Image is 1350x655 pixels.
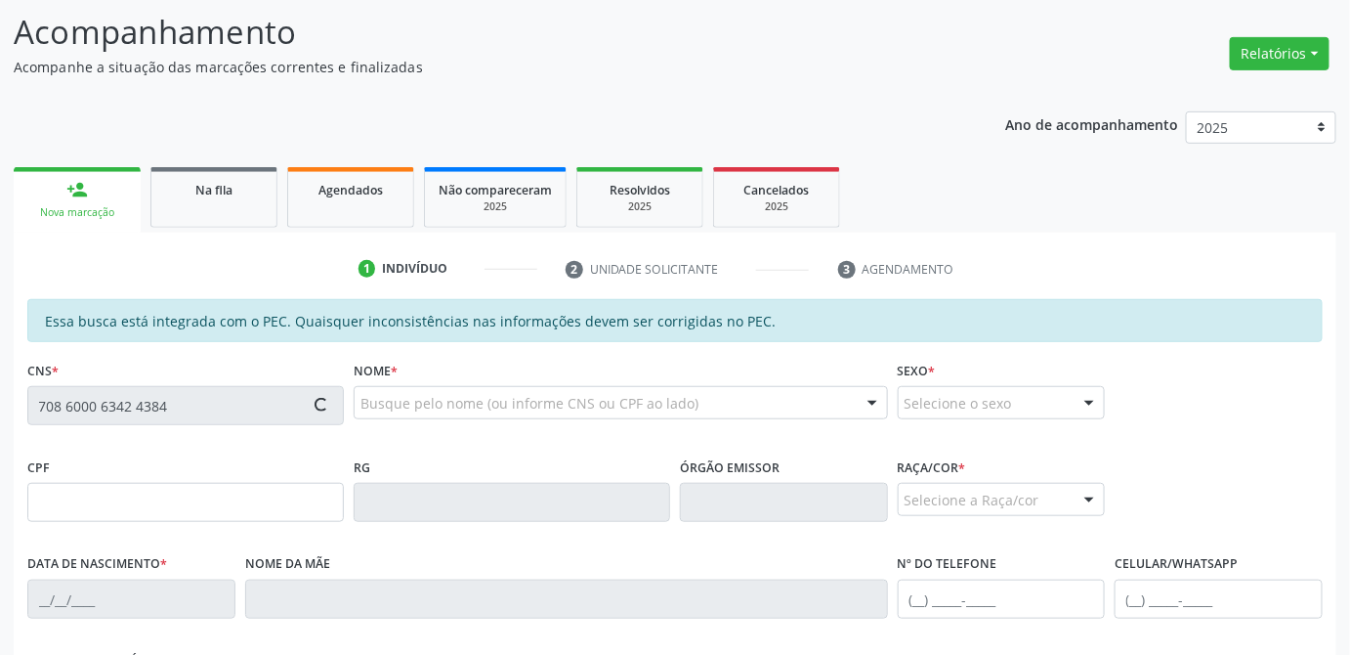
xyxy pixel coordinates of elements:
p: Ano de acompanhamento [1006,111,1179,136]
label: Nome [354,356,398,386]
label: CPF [27,453,50,483]
span: Busque pelo nome (ou informe CNS ou CPF ao lado) [360,393,698,414]
div: Nova marcação [27,205,127,220]
div: 2025 [728,199,825,214]
span: Selecione o sexo [905,393,1012,414]
span: Cancelados [744,182,810,198]
div: Essa busca está integrada com o PEC. Quaisquer inconsistências nas informações devem ser corrigid... [27,299,1323,342]
div: 2025 [591,199,689,214]
div: 2025 [439,199,552,214]
span: Não compareceram [439,182,552,198]
button: Relatórios [1230,37,1329,70]
label: CNS [27,356,59,386]
label: Data de nascimento [27,549,167,580]
div: 1 [359,260,376,278]
label: RG [354,453,370,483]
p: Acompanhamento [14,8,940,57]
span: Selecione a Raça/cor [905,490,1039,510]
span: Resolvidos [610,182,670,198]
div: person_add [66,179,88,200]
label: Nº do Telefone [898,549,997,580]
div: Indivíduo [382,260,447,278]
label: Nome da mãe [245,549,330,580]
span: Agendados [318,182,383,198]
input: (__) _____-_____ [898,580,1106,619]
label: Raça/cor [898,453,966,483]
span: Na fila [195,182,232,198]
input: (__) _____-_____ [1115,580,1323,619]
label: Órgão emissor [680,453,780,483]
input: __/__/____ [27,580,235,619]
label: Celular/WhatsApp [1115,549,1238,580]
p: Acompanhe a situação das marcações correntes e finalizadas [14,57,940,77]
label: Sexo [898,356,936,386]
